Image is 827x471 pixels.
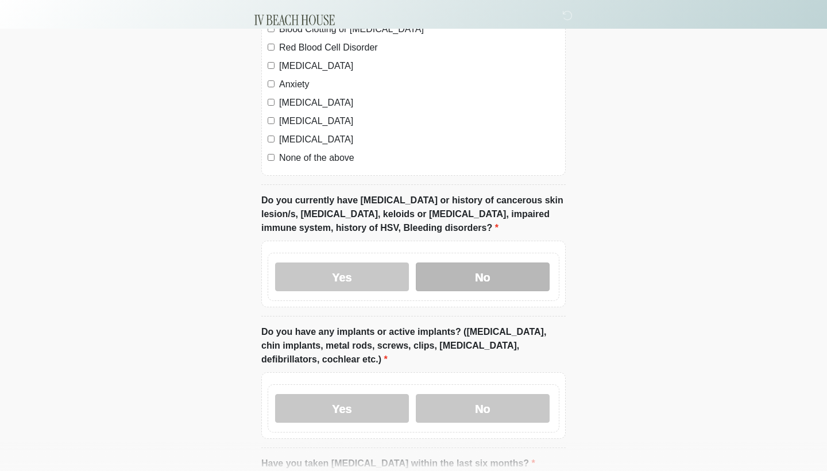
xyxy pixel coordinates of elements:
label: Do you currently have [MEDICAL_DATA] or history of cancerous skin lesion/s, [MEDICAL_DATA], keloi... [261,194,566,235]
label: Do you have any implants or active implants? ([MEDICAL_DATA], chin implants, metal rods, screws, ... [261,325,566,366]
input: None of the above [268,154,275,161]
label: No [416,394,550,423]
input: [MEDICAL_DATA] [268,62,275,69]
input: [MEDICAL_DATA] [268,99,275,106]
label: Yes [275,262,409,291]
input: [MEDICAL_DATA] [268,136,275,142]
label: [MEDICAL_DATA] [279,114,559,128]
label: [MEDICAL_DATA] [279,59,559,73]
label: Yes [275,394,409,423]
label: Red Blood Cell Disorder [279,41,559,55]
label: No [416,262,550,291]
img: IV Beach House Logo [250,9,340,32]
label: Have you taken [MEDICAL_DATA] within the last six months? [261,457,535,470]
label: [MEDICAL_DATA] [279,133,559,146]
label: [MEDICAL_DATA] [279,96,559,110]
input: [MEDICAL_DATA] [268,117,275,124]
input: Anxiety [268,80,275,87]
label: None of the above [279,151,559,165]
input: Red Blood Cell Disorder [268,44,275,51]
label: Anxiety [279,78,559,91]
